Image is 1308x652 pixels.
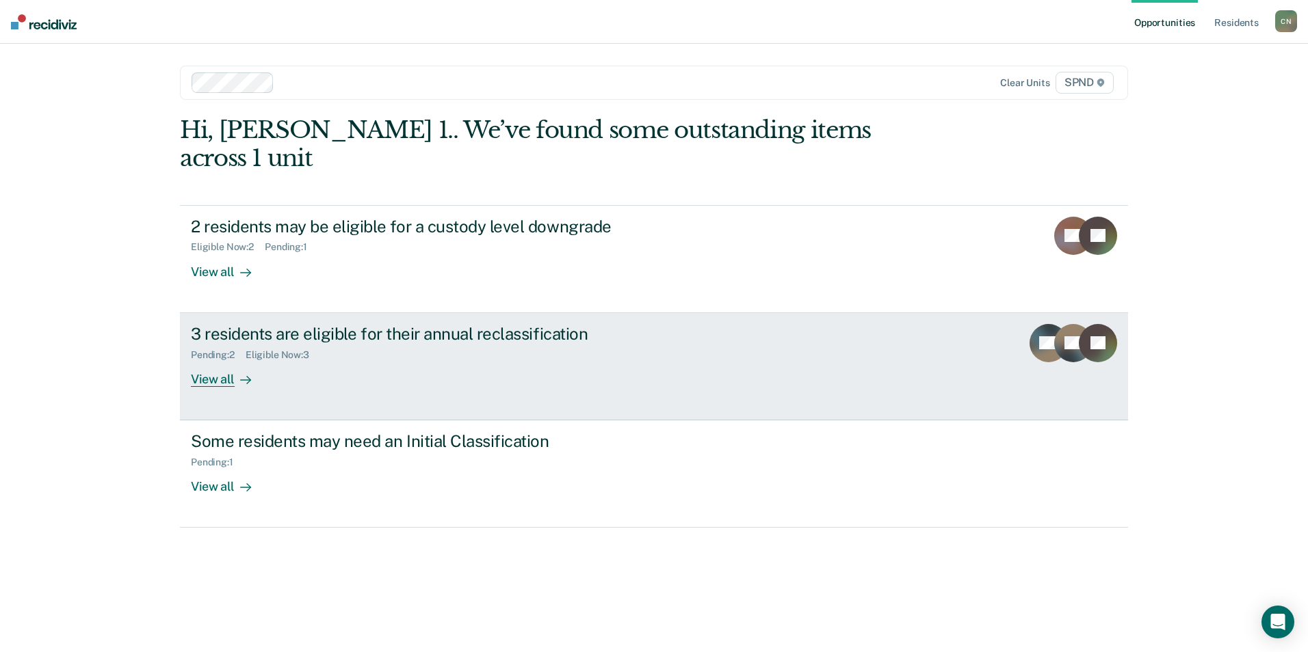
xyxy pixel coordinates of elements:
[1275,10,1297,32] button: CN
[180,116,939,172] div: Hi, [PERSON_NAME] 1.. We’ve found some outstanding items across 1 unit
[1275,10,1297,32] div: C N
[191,431,671,451] div: Some residents may need an Initial Classification
[191,217,671,236] div: 2 residents may be eligible for a custody level downgrade
[180,420,1128,528] a: Some residents may need an Initial ClassificationPending:1View all
[180,313,1128,420] a: 3 residents are eligible for their annual reclassificationPending:2Eligible Now:3View all
[180,205,1128,313] a: 2 residents may be eligible for a custody level downgradeEligible Now:2Pending:1View all
[1056,72,1114,94] span: SPND
[191,457,244,468] div: Pending : 1
[1261,606,1294,638] div: Open Intercom Messenger
[191,349,246,361] div: Pending : 2
[191,253,267,280] div: View all
[191,468,267,495] div: View all
[191,241,265,253] div: Eligible Now : 2
[191,360,267,387] div: View all
[265,241,318,253] div: Pending : 1
[191,324,671,344] div: 3 residents are eligible for their annual reclassification
[246,349,320,361] div: Eligible Now : 3
[1000,77,1050,89] div: Clear units
[11,14,77,29] img: Recidiviz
